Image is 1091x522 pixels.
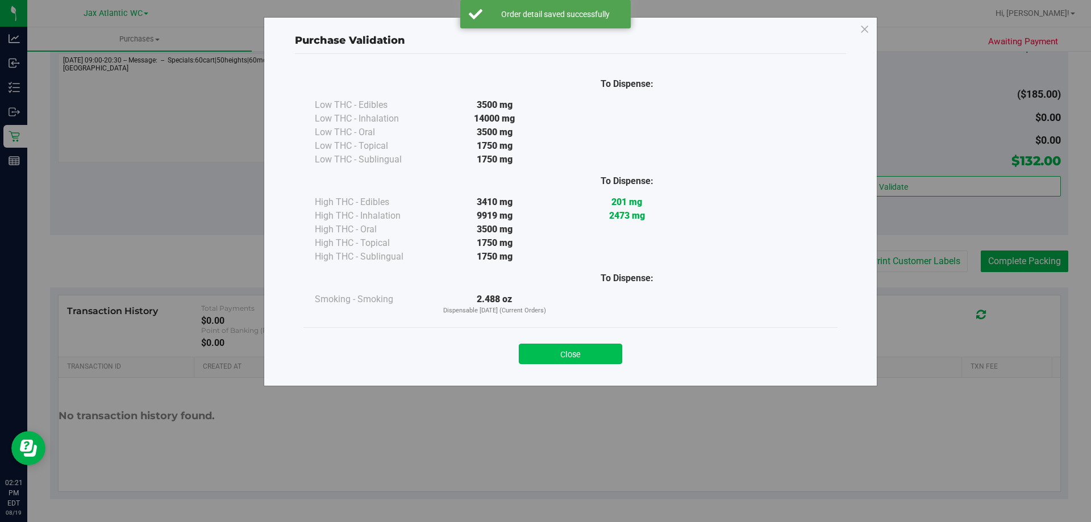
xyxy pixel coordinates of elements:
[295,34,405,47] span: Purchase Validation
[428,98,561,112] div: 3500 mg
[428,306,561,316] p: Dispensable [DATE] (Current Orders)
[428,223,561,236] div: 3500 mg
[428,112,561,126] div: 14000 mg
[428,126,561,139] div: 3500 mg
[428,139,561,153] div: 1750 mg
[315,139,428,153] div: Low THC - Topical
[561,77,693,91] div: To Dispense:
[315,98,428,112] div: Low THC - Edibles
[519,344,622,364] button: Close
[315,126,428,139] div: Low THC - Oral
[315,293,428,306] div: Smoking - Smoking
[428,250,561,264] div: 1750 mg
[315,153,428,166] div: Low THC - Sublingual
[561,174,693,188] div: To Dispense:
[428,209,561,223] div: 9919 mg
[611,197,642,207] strong: 201 mg
[315,236,428,250] div: High THC - Topical
[609,210,645,221] strong: 2473 mg
[315,195,428,209] div: High THC - Edibles
[561,272,693,285] div: To Dispense:
[428,153,561,166] div: 1750 mg
[428,293,561,316] div: 2.488 oz
[428,195,561,209] div: 3410 mg
[11,431,45,465] iframe: Resource center
[315,209,428,223] div: High THC - Inhalation
[428,236,561,250] div: 1750 mg
[315,223,428,236] div: High THC - Oral
[315,112,428,126] div: Low THC - Inhalation
[489,9,622,20] div: Order detail saved successfully
[315,250,428,264] div: High THC - Sublingual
